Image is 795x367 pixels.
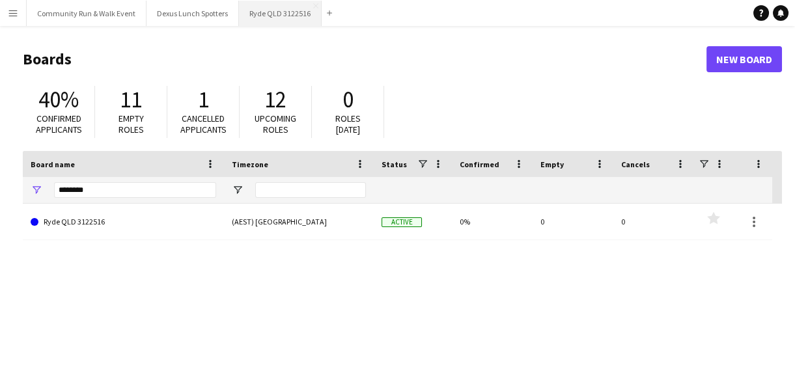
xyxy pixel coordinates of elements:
[232,159,268,169] span: Timezone
[120,85,142,114] span: 11
[533,204,613,239] div: 0
[198,85,209,114] span: 1
[36,113,82,135] span: Confirmed applicants
[146,1,239,26] button: Dexus Lunch Spotters
[255,113,296,135] span: Upcoming roles
[224,204,374,239] div: (AEST) [GEOGRAPHIC_DATA]
[621,159,650,169] span: Cancels
[180,113,227,135] span: Cancelled applicants
[31,204,216,240] a: Ryde QLD 3122516
[460,159,499,169] span: Confirmed
[27,1,146,26] button: Community Run & Walk Event
[31,159,75,169] span: Board name
[239,1,322,26] button: Ryde QLD 3122516
[382,159,407,169] span: Status
[23,49,706,69] h1: Boards
[255,182,366,198] input: Timezone Filter Input
[232,184,244,196] button: Open Filter Menu
[452,204,533,239] div: 0%
[540,159,564,169] span: Empty
[706,46,782,72] a: New Board
[342,85,354,114] span: 0
[31,184,42,196] button: Open Filter Menu
[264,85,286,114] span: 12
[119,113,144,135] span: Empty roles
[335,113,361,135] span: Roles [DATE]
[38,85,79,114] span: 40%
[613,204,694,239] div: 0
[54,182,216,198] input: Board name Filter Input
[382,217,422,227] span: Active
